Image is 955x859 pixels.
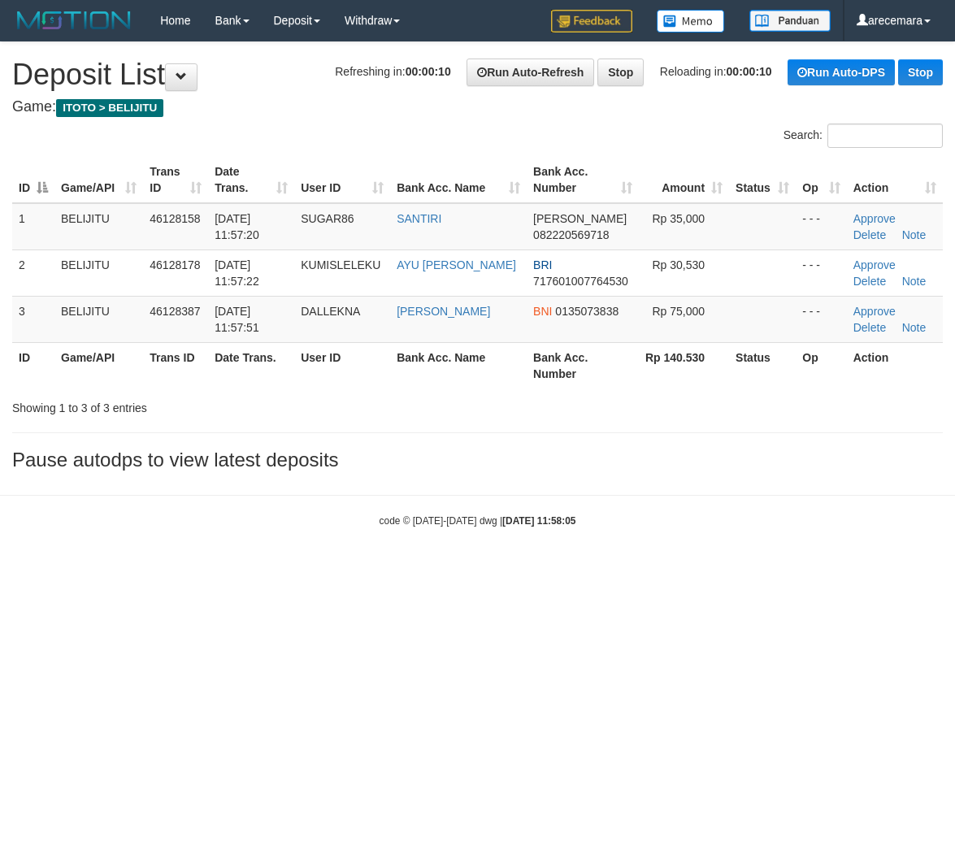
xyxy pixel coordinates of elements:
th: Bank Acc. Name [390,342,527,388]
span: Copy 0135073838 to clipboard [555,305,619,318]
h1: Deposit List [12,59,943,91]
a: Run Auto-DPS [788,59,895,85]
th: Op: activate to sort column ascending [796,157,846,203]
th: Trans ID: activate to sort column ascending [143,157,208,203]
div: Showing 1 to 3 of 3 entries [12,393,386,416]
span: Rp 30,530 [652,258,705,271]
span: SUGAR86 [301,212,354,225]
img: Feedback.jpg [551,10,632,33]
a: Approve [853,305,896,318]
a: Approve [853,212,896,225]
span: Copy 082220569718 to clipboard [533,228,609,241]
th: ID [12,342,54,388]
th: User ID [294,342,390,388]
h4: Game: [12,99,943,115]
th: Action: activate to sort column ascending [847,157,943,203]
span: ITOTO > BELIJITU [56,99,163,117]
span: Rp 35,000 [652,212,705,225]
input: Search: [827,124,943,148]
strong: 00:00:10 [406,65,451,78]
span: [DATE] 11:57:51 [215,305,259,334]
span: Copy 717601007764530 to clipboard [533,275,628,288]
span: DALLEKNA [301,305,360,318]
a: SANTIRI [397,212,441,225]
a: AYU [PERSON_NAME] [397,258,516,271]
th: Op [796,342,846,388]
td: 3 [12,296,54,342]
a: Delete [853,321,886,334]
span: 46128387 [150,305,200,318]
td: BELIJITU [54,296,143,342]
th: Bank Acc. Number: activate to sort column ascending [527,157,639,203]
span: [PERSON_NAME] [533,212,627,225]
span: [DATE] 11:57:22 [215,258,259,288]
img: Button%20Memo.svg [657,10,725,33]
a: [PERSON_NAME] [397,305,490,318]
label: Search: [784,124,943,148]
th: Date Trans.: activate to sort column ascending [208,157,294,203]
a: Stop [597,59,644,86]
span: Reloading in: [660,65,772,78]
strong: 00:00:10 [727,65,772,78]
span: BRI [533,258,552,271]
th: Bank Acc. Name: activate to sort column ascending [390,157,527,203]
a: Note [902,228,927,241]
th: Status: activate to sort column ascending [729,157,796,203]
span: BNI [533,305,552,318]
th: ID: activate to sort column descending [12,157,54,203]
span: 46128178 [150,258,200,271]
th: Bank Acc. Number [527,342,639,388]
strong: [DATE] 11:58:05 [502,515,575,527]
span: KUMISLELEKU [301,258,380,271]
th: Rp 140.530 [639,342,729,388]
span: Rp 75,000 [652,305,705,318]
th: Amount: activate to sort column ascending [639,157,729,203]
td: BELIJITU [54,203,143,250]
img: panduan.png [749,10,831,32]
a: Approve [853,258,896,271]
a: Delete [853,275,886,288]
a: Note [902,321,927,334]
small: code © [DATE]-[DATE] dwg | [380,515,576,527]
a: Note [902,275,927,288]
img: MOTION_logo.png [12,8,136,33]
th: Game/API [54,342,143,388]
td: 1 [12,203,54,250]
td: - - - [796,203,846,250]
th: Date Trans. [208,342,294,388]
th: Game/API: activate to sort column ascending [54,157,143,203]
th: Action [847,342,943,388]
span: Refreshing in: [335,65,450,78]
td: - - - [796,296,846,342]
td: 2 [12,249,54,296]
th: Status [729,342,796,388]
h3: Pause autodps to view latest deposits [12,449,943,471]
td: - - - [796,249,846,296]
a: Stop [898,59,943,85]
span: 46128158 [150,212,200,225]
span: [DATE] 11:57:20 [215,212,259,241]
td: BELIJITU [54,249,143,296]
th: User ID: activate to sort column ascending [294,157,390,203]
th: Trans ID [143,342,208,388]
a: Delete [853,228,886,241]
a: Run Auto-Refresh [467,59,594,86]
